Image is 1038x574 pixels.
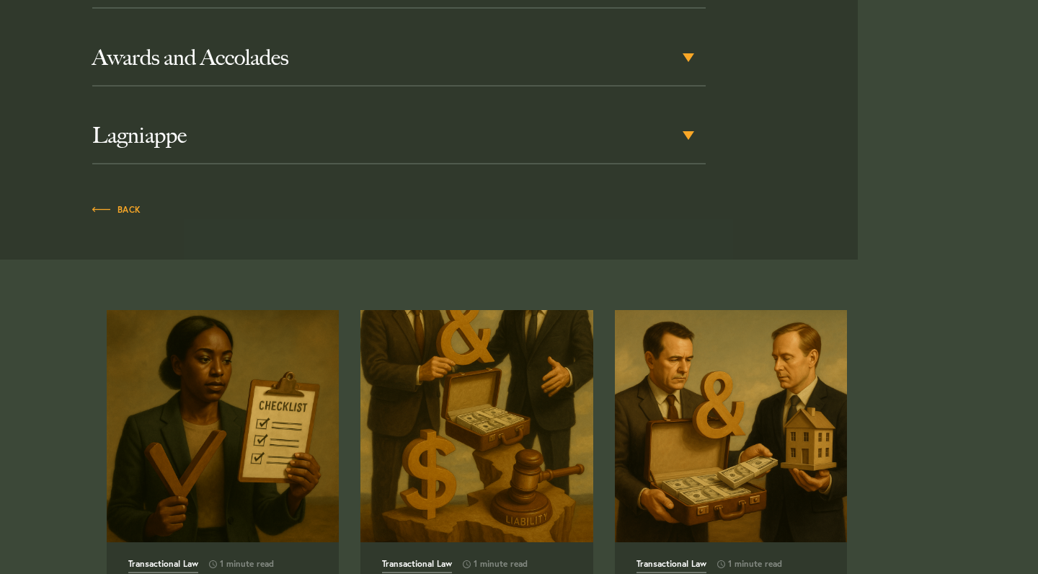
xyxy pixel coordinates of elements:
span: 1 minute read [198,560,274,568]
a: Back [92,200,141,216]
span: Back [92,206,141,214]
a: Read More [360,310,593,543]
img: How To Buyout A Business Partner (Part 2) [360,310,593,543]
img: How To Buyout A Business Partner (Part 3) [107,310,340,543]
a: Read More [107,310,340,543]
img: How to Buyout a Business Partner (Part 1) [615,310,848,543]
h3: Lagniappe [92,123,706,149]
span: Transactional Law [382,560,452,573]
img: icon-time-light.svg [717,560,725,568]
span: Transactional Law [636,560,706,573]
a: Read More [615,310,848,543]
span: 1 minute read [706,560,782,568]
span: 1 minute read [452,560,528,568]
img: icon-time-light.svg [463,560,471,568]
img: icon-time-light.svg [209,560,217,568]
span: Transactional Law [128,560,198,573]
h3: Awards and Accolades [92,45,706,71]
